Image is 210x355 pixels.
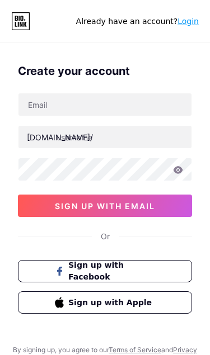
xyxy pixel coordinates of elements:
button: Sign up with Apple [18,291,192,314]
a: Terms of Service [109,345,161,354]
input: Email [18,93,192,116]
a: Login [178,17,199,26]
span: Sign up with Apple [68,297,155,309]
button: sign up with email [18,195,192,217]
div: [DOMAIN_NAME]/ [27,131,93,143]
input: username [18,126,192,148]
div: Or [101,230,110,242]
div: Create your account [18,63,192,79]
div: Already have an account? [76,16,199,27]
button: Sign up with Facebook [18,260,192,282]
span: Sign up with Facebook [68,259,155,283]
span: sign up with email [55,201,155,211]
